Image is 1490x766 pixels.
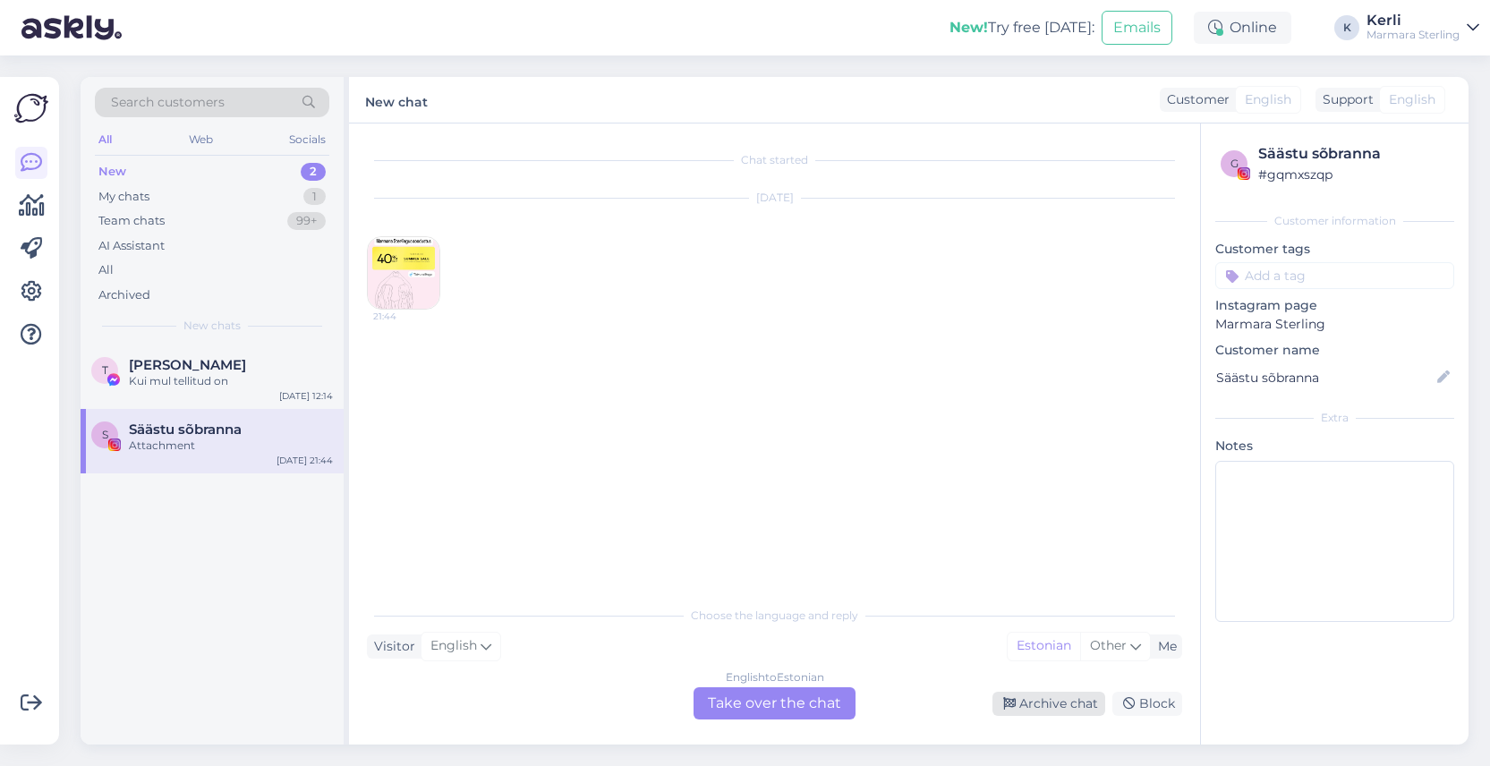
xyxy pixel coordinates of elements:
div: Customer [1160,90,1230,109]
p: Notes [1215,437,1454,455]
div: Online [1194,12,1291,44]
div: Block [1112,692,1182,716]
div: All [95,128,115,151]
span: English [1389,90,1435,109]
span: Search customers [111,93,225,112]
div: AI Assistant [98,237,165,255]
div: Visitor [367,637,415,656]
div: Marmara Sterling [1367,28,1460,42]
div: Take over the chat [694,687,856,719]
div: Kui mul tellitud on [129,373,333,389]
div: [DATE] 21:44 [277,454,333,467]
a: KerliMarmara Sterling [1367,13,1479,42]
div: My chats [98,188,149,206]
div: Choose the language and reply [367,608,1182,624]
span: g [1230,157,1239,170]
div: Try free [DATE]: [949,17,1094,38]
b: New! [949,19,988,36]
div: [DATE] 12:14 [279,389,333,403]
div: 99+ [287,212,326,230]
div: K [1334,15,1359,40]
div: Archive chat [992,692,1105,716]
div: Chat started [367,152,1182,168]
img: Askly Logo [14,91,48,125]
div: Customer information [1215,213,1454,229]
div: Extra [1215,410,1454,426]
div: Archived [98,286,150,304]
div: 1 [303,188,326,206]
div: Me [1151,637,1177,656]
span: S [102,428,108,441]
button: Emails [1102,11,1172,45]
div: All [98,261,114,279]
div: [DATE] [367,190,1182,206]
p: Marmara Sterling [1215,315,1454,334]
span: T [102,363,108,377]
span: Other [1090,637,1127,653]
p: Customer tags [1215,240,1454,259]
div: Socials [285,128,329,151]
div: Team chats [98,212,165,230]
div: Säästu sõbranna [1258,143,1449,165]
div: Estonian [1008,633,1080,660]
input: Add a tag [1215,262,1454,289]
div: New [98,163,126,181]
input: Add name [1216,368,1434,387]
p: Customer name [1215,341,1454,360]
div: 2 [301,163,326,181]
div: Kerli [1367,13,1460,28]
label: New chat [365,88,428,112]
div: Support [1315,90,1374,109]
p: Instagram page [1215,296,1454,315]
span: Säästu sõbranna [129,421,242,438]
div: # gqmxszqp [1258,165,1449,184]
div: Web [185,128,217,151]
span: New chats [183,318,241,334]
div: English to Estonian [726,669,824,685]
div: Attachment [129,438,333,454]
span: Tambet Kattel [129,357,246,373]
span: English [1245,90,1291,109]
span: English [430,636,477,656]
img: attachment [368,237,439,309]
span: 21:44 [373,310,440,323]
